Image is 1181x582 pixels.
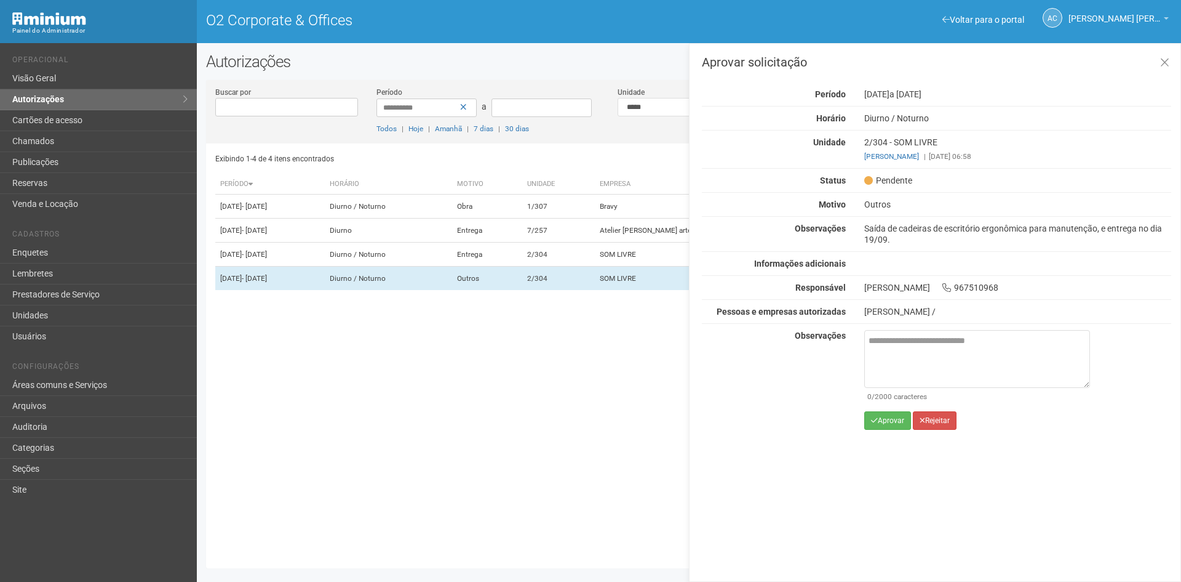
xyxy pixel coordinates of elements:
[206,52,1172,71] h2: Autorizações
[702,56,1171,68] h3: Aprovar solicitação
[325,243,452,267] td: Diurno / Noturno
[12,230,188,243] li: Cadastros
[435,124,462,133] a: Amanhã
[889,89,921,99] span: a [DATE]
[215,174,325,195] th: Período
[505,124,529,133] a: 30 dias
[325,174,452,195] th: Horário
[595,267,870,291] td: SOM LIVRE
[855,113,1180,124] div: Diurno / Noturno
[522,267,595,291] td: 2/304
[813,137,846,147] strong: Unidade
[855,89,1180,100] div: [DATE]
[215,150,685,168] div: Exibindo 1-4 de 4 itens encontrados
[820,176,846,185] strong: Status
[522,219,595,243] td: 7/257
[467,124,469,133] span: |
[402,124,404,133] span: |
[12,25,188,36] div: Painel do Administrador
[215,195,325,219] td: [DATE]
[12,362,188,375] li: Configurações
[452,243,522,267] td: Entrega
[855,199,1180,210] div: Outros
[12,55,188,68] li: Operacional
[452,267,522,291] td: Outros
[215,267,325,291] td: [DATE]
[864,175,912,186] span: Pendente
[942,15,1024,25] a: Voltar para o portal
[12,12,86,25] img: Minium
[855,282,1180,293] div: [PERSON_NAME] 967510968
[867,392,872,401] span: 0
[522,174,595,195] th: Unidade
[242,202,267,211] span: - [DATE]
[1152,50,1177,76] a: Fechar
[1068,15,1169,25] a: [PERSON_NAME] [PERSON_NAME]
[816,113,846,123] strong: Horário
[498,124,500,133] span: |
[795,331,846,341] strong: Observações
[867,391,1087,402] div: /2000 caracteres
[1043,8,1062,28] a: AC
[795,224,846,233] strong: Observações
[376,87,402,98] label: Período
[855,223,1180,245] div: Saída de cadeiras de escritório ergonômica para manutenção, e entrega no dia 19/09.
[595,243,870,267] td: SOM LIVRE
[428,124,430,133] span: |
[376,124,397,133] a: Todos
[795,283,846,293] strong: Responsável
[215,243,325,267] td: [DATE]
[242,226,267,235] span: - [DATE]
[1068,2,1161,23] span: Ana Carla de Carvalho Silva
[206,12,680,28] h1: O2 Corporate & Offices
[595,219,870,243] td: Atelier [PERSON_NAME] artes em pintura
[482,102,487,111] span: a
[215,87,251,98] label: Buscar por
[595,195,870,219] td: Bravy
[325,267,452,291] td: Diurno / Noturno
[242,274,267,283] span: - [DATE]
[595,174,870,195] th: Empresa
[754,259,846,269] strong: Informações adicionais
[864,151,1171,162] div: [DATE] 06:58
[325,195,452,219] td: Diurno / Noturno
[242,250,267,259] span: - [DATE]
[864,306,1171,317] div: [PERSON_NAME] /
[815,89,846,99] strong: Período
[474,124,493,133] a: 7 dias
[325,219,452,243] td: Diurno
[522,195,595,219] td: 1/307
[864,152,919,161] a: [PERSON_NAME]
[522,243,595,267] td: 2/304
[819,200,846,209] strong: Motivo
[855,137,1180,162] div: 2/304 - SOM LIVRE
[452,174,522,195] th: Motivo
[924,152,926,161] span: |
[452,219,522,243] td: Entrega
[864,411,911,430] button: Aprovar
[618,87,645,98] label: Unidade
[215,219,325,243] td: [DATE]
[452,195,522,219] td: Obra
[913,411,956,430] button: Rejeitar
[408,124,423,133] a: Hoje
[717,307,846,317] strong: Pessoas e empresas autorizadas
